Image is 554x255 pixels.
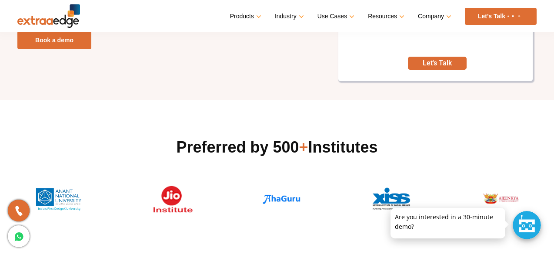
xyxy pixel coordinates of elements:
[17,31,91,49] a: Book a demo
[465,8,537,25] a: Let’s Talk
[317,10,353,23] a: Use Cases
[368,10,403,23] a: Resources
[408,57,466,70] button: SUBMIT
[513,211,541,239] div: Chat
[230,10,260,23] a: Products
[17,137,537,158] h2: Preferred by 500 Institutes
[299,138,308,156] span: +
[275,10,302,23] a: Industry
[418,10,450,23] a: Company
